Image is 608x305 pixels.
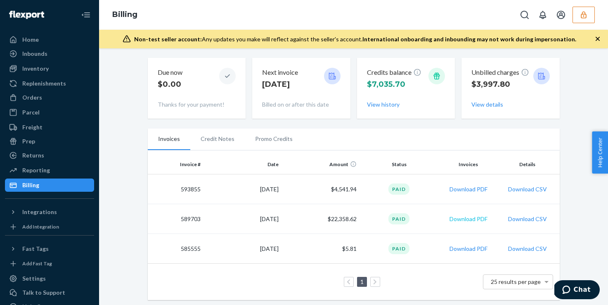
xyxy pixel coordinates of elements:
div: Any updates you make will reflect against the seller's account. [134,35,576,43]
a: Billing [112,10,137,19]
button: Download CSV [508,215,547,223]
span: Non-test seller account: [134,36,202,43]
td: $5.81 [282,234,360,264]
div: Integrations [22,208,57,216]
li: Invoices [148,129,190,150]
div: Billing [22,181,39,189]
div: Inbounds [22,50,47,58]
th: Amount [282,155,360,174]
th: Date [204,155,282,174]
td: [DATE] [204,174,282,204]
a: Replenishments [5,77,94,90]
button: Integrations [5,205,94,219]
div: Add Fast Tag [22,260,52,267]
a: Returns [5,149,94,162]
p: [DATE] [262,79,298,90]
div: Parcel [22,108,40,117]
p: Due now [158,68,182,77]
p: Next invoice [262,68,298,77]
div: Talk to Support [22,288,65,297]
span: 25 results per page [491,278,541,285]
button: Close Navigation [78,7,94,23]
td: $22,358.62 [282,204,360,234]
button: Open account menu [553,7,569,23]
div: Settings [22,274,46,283]
a: Billing [5,179,94,192]
button: Download CSV [508,185,547,193]
button: Open notifications [535,7,551,23]
div: Paid [388,183,409,195]
button: Open Search Box [516,7,533,23]
td: 589703 [148,204,204,234]
a: Freight [5,121,94,134]
a: Inventory [5,62,94,75]
div: Reporting [22,166,50,174]
td: [DATE] [204,204,282,234]
td: $4,541.94 [282,174,360,204]
iframe: Opens a widget where you can chat to one of our agents [554,280,600,301]
th: Status [360,155,438,174]
p: $0.00 [158,79,182,90]
th: Invoices [438,155,499,174]
button: Download CSV [508,245,547,253]
a: Settings [5,272,94,285]
div: Replenishments [22,79,66,88]
div: Paid [388,213,409,224]
li: Credit Notes [190,129,245,149]
div: Returns [22,151,44,160]
button: Download PDF [449,215,487,223]
div: Orders [22,93,42,102]
span: International onboarding and inbounding may not work during impersonation. [362,36,576,43]
button: Help Center [592,131,608,174]
th: Details [499,155,559,174]
img: Flexport logo [9,11,44,19]
button: View history [367,100,400,109]
td: 593855 [148,174,204,204]
p: Thanks for your payment! [158,100,236,109]
button: Download PDF [449,185,487,193]
a: Add Fast Tag [5,259,94,269]
a: Page 1 is your current page [359,278,365,285]
a: Inbounds [5,47,94,60]
div: Paid [388,243,409,254]
div: Add Integration [22,223,59,230]
th: Invoice # [148,155,204,174]
div: Fast Tags [22,245,49,253]
button: Fast Tags [5,242,94,255]
ol: breadcrumbs [106,3,144,27]
p: Billed on or after this date [262,100,341,109]
a: Orders [5,91,94,104]
a: Parcel [5,106,94,119]
div: Inventory [22,64,49,73]
a: Prep [5,135,94,148]
li: Promo Credits [245,129,303,149]
td: [DATE] [204,234,282,264]
div: Prep [22,137,35,145]
p: Credits balance [367,68,421,77]
div: Freight [22,123,43,131]
a: Add Integration [5,222,94,232]
td: 585555 [148,234,204,264]
button: Download PDF [449,245,487,253]
p: Unbilled charges [471,68,529,77]
div: Home [22,36,39,44]
a: Reporting [5,164,94,177]
a: Home [5,33,94,46]
span: $7,035.70 [367,80,405,89]
button: Talk to Support [5,286,94,299]
button: View details [471,100,503,109]
p: $3,997.80 [471,79,529,90]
